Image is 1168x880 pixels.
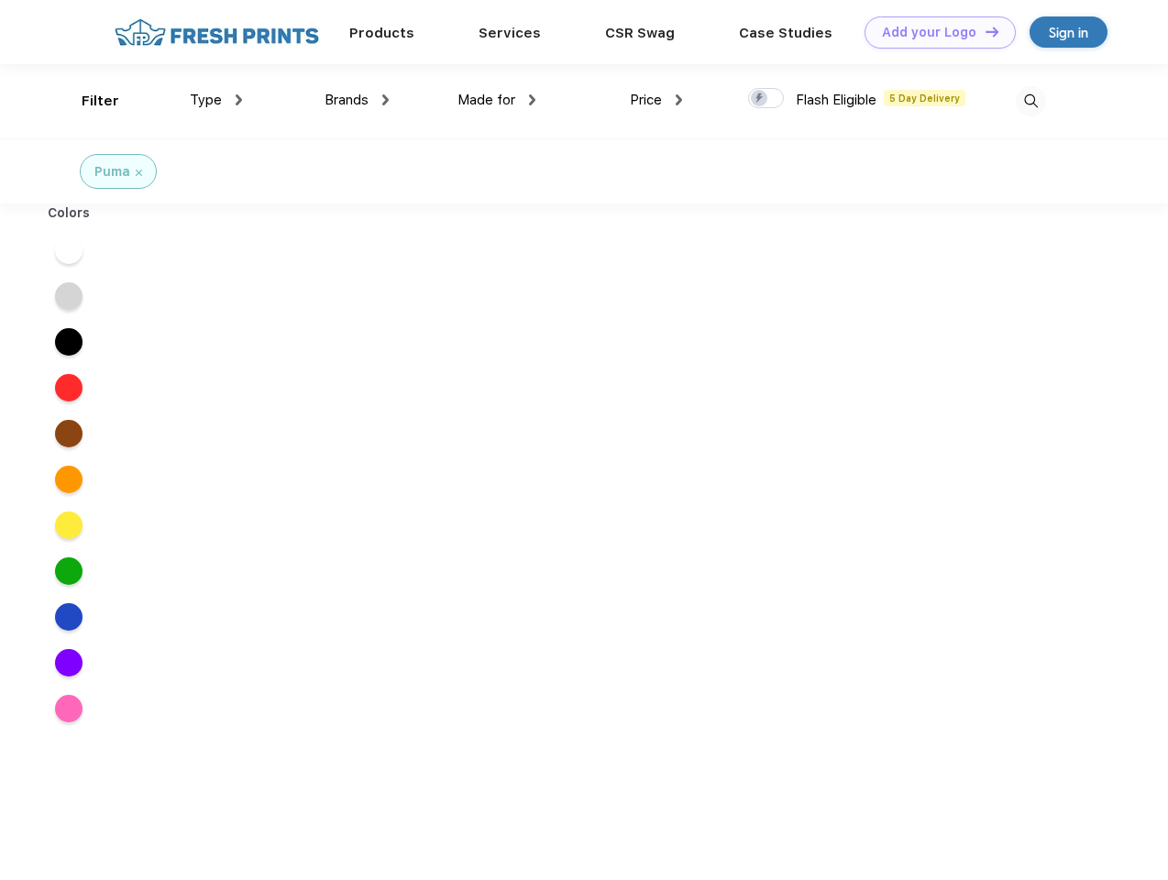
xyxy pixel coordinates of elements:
[529,94,535,105] img: dropdown.png
[34,203,105,223] div: Colors
[882,25,976,40] div: Add your Logo
[884,90,965,106] span: 5 Day Delivery
[1049,22,1088,43] div: Sign in
[190,92,222,108] span: Type
[605,25,675,41] a: CSR Swag
[479,25,541,41] a: Services
[136,170,142,176] img: filter_cancel.svg
[94,162,130,181] div: Puma
[1030,16,1107,48] a: Sign in
[630,92,662,108] span: Price
[382,94,389,105] img: dropdown.png
[796,92,876,108] span: Flash Eligible
[325,92,369,108] span: Brands
[676,94,682,105] img: dropdown.png
[1016,86,1046,116] img: desktop_search.svg
[349,25,414,41] a: Products
[82,91,119,112] div: Filter
[457,92,515,108] span: Made for
[109,16,325,49] img: fo%20logo%202.webp
[986,27,998,37] img: DT
[236,94,242,105] img: dropdown.png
